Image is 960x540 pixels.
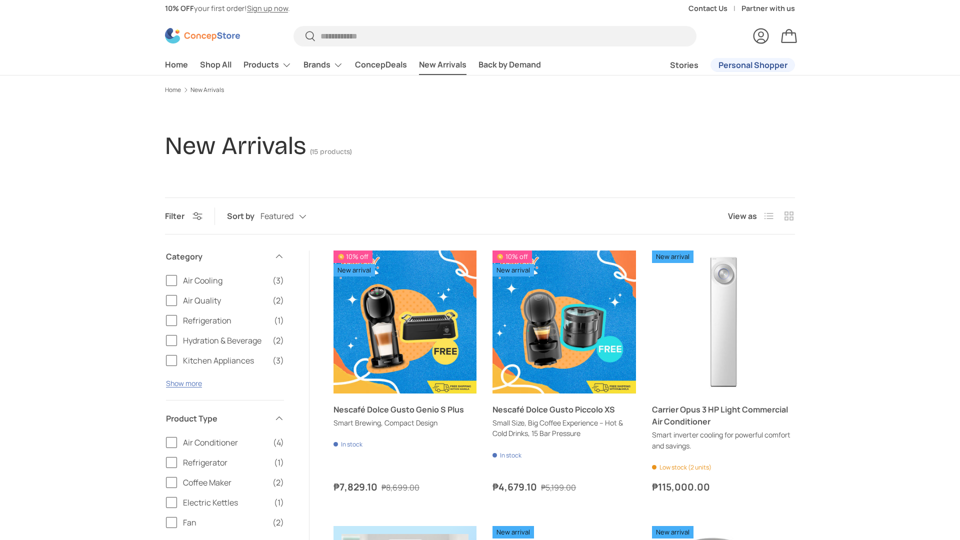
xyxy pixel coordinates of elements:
[274,456,284,468] span: (1)
[272,274,284,286] span: (3)
[165,3,194,13] strong: 10% OFF
[652,404,788,427] a: Carrier Opus 3 HP Light Commercial Air Conditioner
[165,55,541,75] nav: Primary
[310,147,352,156] span: (15 products)
[478,55,541,74] a: Back by Demand
[492,404,615,415] a: Nescafé Dolce Gusto Piccolo XS
[165,28,240,43] img: ConcepStore
[183,436,267,448] span: Air Conditioner
[272,476,284,488] span: (2)
[272,516,284,528] span: (2)
[652,250,795,393] a: Carrier Opus 3 HP Light Commercial Air Conditioner
[260,211,293,221] span: Featured
[333,250,476,393] a: Nescafé Dolce Gusto Genio S Plus
[688,3,741,14] a: Contact Us
[165,3,290,14] p: your first order! .
[333,264,375,276] span: New arrival
[718,61,787,69] span: Personal Shopper
[183,294,266,306] span: Air Quality
[492,264,534,276] span: New arrival
[492,250,531,263] span: 10% off
[183,354,266,366] span: Kitchen Appliances
[165,87,181,93] a: Home
[166,400,284,436] summary: Product Type
[165,85,795,94] nav: Breadcrumbs
[183,334,266,346] span: Hydration & Beverage
[183,516,266,528] span: Fan
[728,210,757,222] span: View as
[272,354,284,366] span: (3)
[200,55,231,74] a: Shop All
[183,456,268,468] span: Refrigerator
[646,55,795,75] nav: Secondary
[166,250,268,262] span: Category
[272,294,284,306] span: (2)
[274,496,284,508] span: (1)
[247,3,288,13] a: Sign up now
[492,526,534,538] span: New arrival
[260,208,326,225] button: Featured
[165,131,306,160] h1: New Arrivals
[492,250,635,393] a: Nescafé Dolce Gusto Piccolo XS
[227,210,260,222] label: Sort by
[237,55,297,75] summary: Products
[333,250,372,263] span: 10% off
[419,55,466,74] a: New Arrivals
[652,250,795,393] img: https://concepstore.ph/products/carrier-opus-3-hp-light-commercial-air-conditioner
[190,87,224,93] a: New Arrivals
[297,55,349,75] summary: Brands
[165,55,188,74] a: Home
[333,404,464,415] a: Nescafé Dolce Gusto Genio S Plus
[166,378,202,388] button: Show more
[355,55,407,74] a: ConcepDeals
[272,334,284,346] span: (2)
[183,476,266,488] span: Coffee Maker
[183,496,268,508] span: Electric Kettles
[274,314,284,326] span: (1)
[710,58,795,72] a: Personal Shopper
[243,55,291,75] a: Products
[652,250,693,263] span: New arrival
[166,412,268,424] span: Product Type
[273,436,284,448] span: (4)
[166,238,284,274] summary: Category
[303,55,343,75] a: Brands
[741,3,795,14] a: Partner with us
[165,210,184,221] span: Filter
[183,274,266,286] span: Air Cooling
[652,526,693,538] span: New arrival
[183,314,268,326] span: Refrigeration
[165,210,202,221] button: Filter
[670,55,698,75] a: Stories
